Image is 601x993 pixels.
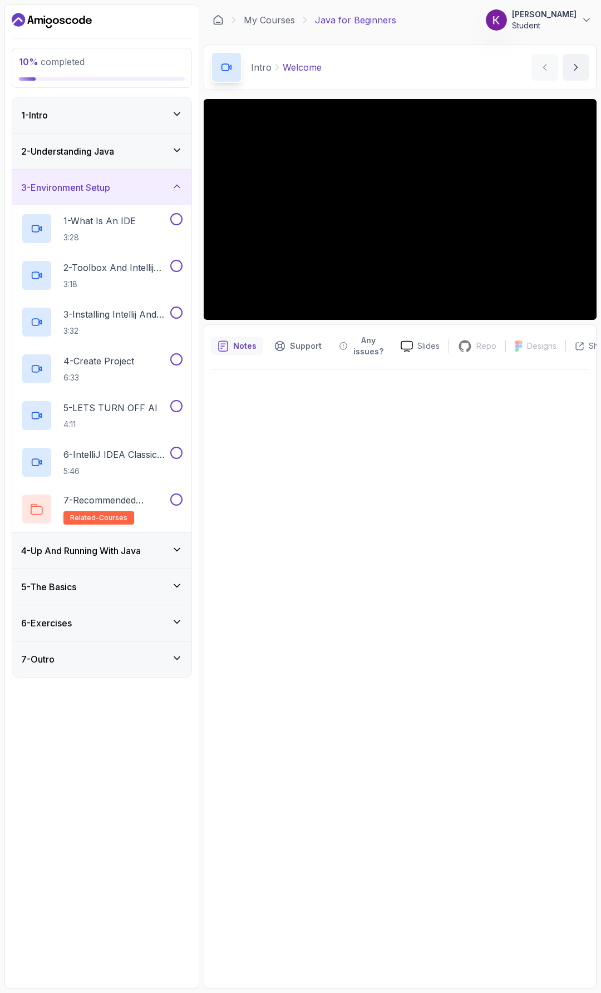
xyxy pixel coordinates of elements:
[63,448,168,461] p: 6 - IntelliJ IDEA Classic Vs New UI (User Interface)
[21,353,183,384] button: 4-Create Project6:33
[21,145,114,158] h3: 2 - Understanding Java
[417,340,440,352] p: Slides
[352,335,385,357] p: Any issues?
[21,108,48,122] h3: 1 - Intro
[63,493,168,507] p: 7 - Recommended Courses
[244,13,295,27] a: My Courses
[563,54,589,81] button: next content
[63,325,168,337] p: 3:32
[21,181,110,194] h3: 3 - Environment Setup
[12,97,191,133] button: 1-Intro
[512,20,577,31] p: Student
[12,569,191,605] button: 5-The Basics
[233,340,257,352] p: Notes
[70,513,127,522] span: related-courses
[21,400,183,431] button: 5-LETS TURN OFF AI4:11
[63,372,134,383] p: 6:33
[290,340,322,352] p: Support
[21,493,183,525] button: 7-Recommended Coursesrelated-courses
[12,12,92,29] a: Dashboard
[19,56,38,67] span: 10 %
[12,533,191,569] button: 4-Up And Running With Java
[63,419,157,430] p: 4:11
[12,134,191,169] button: 2-Understanding Java
[19,56,85,67] span: completed
[21,447,183,478] button: 6-IntelliJ IDEA Classic Vs New UI (User Interface)5:46
[512,9,577,20] p: [PERSON_NAME]
[63,232,136,243] p: 3:28
[204,99,597,320] iframe: 1 - Hi
[21,580,76,594] h3: 5 - The Basics
[333,332,392,360] button: Feedback button
[392,340,449,352] a: Slides
[531,54,558,81] button: previous content
[63,354,134,368] p: 4 - Create Project
[21,544,141,557] h3: 4 - Up And Running With Java
[283,61,322,74] p: Welcome
[251,61,272,74] p: Intro
[21,260,183,291] button: 2-Toolbox And Intellij IDEA3:18
[476,340,496,352] p: Repo
[63,279,168,290] p: 3:18
[21,616,72,630] h3: 6 - Exercises
[12,170,191,205] button: 3-Environment Setup
[21,307,183,338] button: 3-Installing Intellij And Toolbox Configuration3:32
[213,14,224,26] a: Dashboard
[63,466,168,477] p: 5:46
[315,13,396,27] p: Java for Beginners
[63,214,136,228] p: 1 - What Is An IDE
[12,605,191,641] button: 6-Exercises
[485,9,592,31] button: user profile image[PERSON_NAME]Student
[63,261,168,274] p: 2 - Toolbox And Intellij IDEA
[486,9,507,31] img: user profile image
[12,641,191,677] button: 7-Outro
[21,213,183,244] button: 1-What Is An IDE3:28
[63,401,157,414] p: 5 - LETS TURN OFF AI
[21,653,55,666] h3: 7 - Outro
[527,340,556,352] p: Designs
[63,308,168,321] p: 3 - Installing Intellij And Toolbox Configuration
[211,332,263,360] button: notes button
[268,332,328,360] button: Support button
